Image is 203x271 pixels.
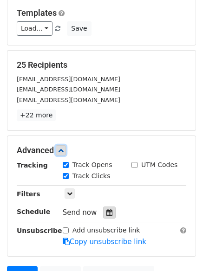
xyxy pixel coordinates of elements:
[17,110,56,121] a: +22 more
[17,21,52,36] a: Load...
[72,171,111,181] label: Track Clicks
[72,226,140,235] label: Add unsubscribe link
[72,160,112,170] label: Track Opens
[17,86,120,93] small: [EMAIL_ADDRESS][DOMAIN_NAME]
[17,97,120,103] small: [EMAIL_ADDRESS][DOMAIN_NAME]
[17,76,120,83] small: [EMAIL_ADDRESS][DOMAIN_NAME]
[67,21,91,36] button: Save
[17,161,48,169] strong: Tracking
[63,238,146,246] a: Copy unsubscribe link
[157,226,203,271] iframe: Chat Widget
[141,160,177,170] label: UTM Codes
[17,8,57,18] a: Templates
[17,190,40,198] strong: Filters
[17,145,186,155] h5: Advanced
[17,227,62,234] strong: Unsubscribe
[63,208,97,217] span: Send now
[17,60,186,70] h5: 25 Recipients
[17,208,50,215] strong: Schedule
